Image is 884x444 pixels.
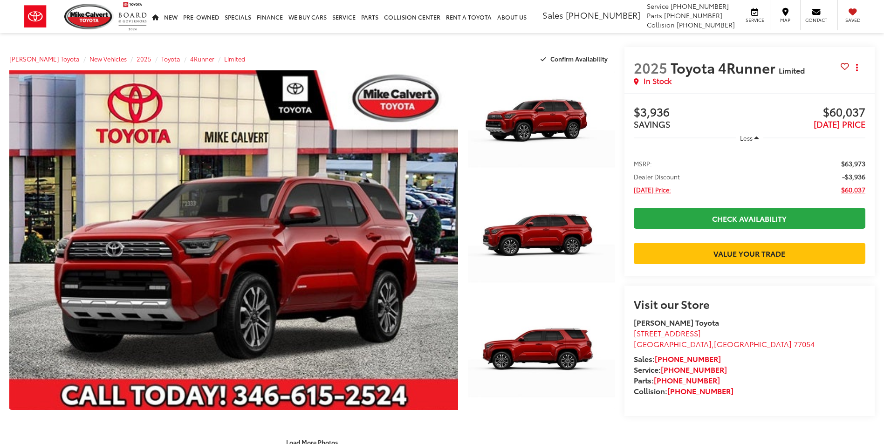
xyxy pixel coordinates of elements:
[849,59,865,75] button: Actions
[647,1,669,11] span: Service
[647,20,675,29] span: Collision
[89,55,127,63] a: New Vehicles
[550,55,608,63] span: Confirm Availability
[736,130,764,146] button: Less
[468,185,615,295] a: Expand Photo 2
[634,353,721,364] strong: Sales:
[634,338,712,349] span: [GEOGRAPHIC_DATA]
[740,134,753,142] span: Less
[190,55,214,63] a: 4Runner
[654,375,720,385] a: [PHONE_NUMBER]
[634,338,815,349] span: ,
[468,70,615,180] a: Expand Photo 1
[779,65,805,75] span: Limited
[842,172,865,181] span: -$3,936
[775,17,795,23] span: Map
[655,353,721,364] a: [PHONE_NUMBER]
[161,55,180,63] a: Toyota
[856,64,858,71] span: dropdown dots
[661,364,727,375] a: [PHONE_NUMBER]
[634,172,680,181] span: Dealer Discount
[468,300,615,410] a: Expand Photo 3
[744,17,765,23] span: Service
[566,9,640,21] span: [PHONE_NUMBER]
[634,328,815,349] a: [STREET_ADDRESS] [GEOGRAPHIC_DATA],[GEOGRAPHIC_DATA] 77054
[634,385,733,396] strong: Collision:
[677,20,735,29] span: [PHONE_NUMBER]
[9,70,458,410] a: Expand Photo 0
[542,9,563,21] span: Sales
[714,338,792,349] span: [GEOGRAPHIC_DATA]
[634,298,865,310] h2: Visit our Store
[634,118,671,130] span: SAVINGS
[634,364,727,375] strong: Service:
[644,75,672,86] span: In Stock
[467,69,617,181] img: 2025 Toyota 4Runner Limited
[634,185,671,194] span: [DATE] Price:
[137,55,151,63] a: 2025
[841,185,865,194] span: $60,037
[634,243,865,264] a: Value Your Trade
[535,51,615,67] button: Confirm Availability
[634,375,720,385] strong: Parts:
[749,106,865,120] span: $60,037
[671,1,729,11] span: [PHONE_NUMBER]
[841,159,865,168] span: $63,973
[5,68,463,412] img: 2025 Toyota 4Runner Limited
[634,208,865,229] a: Check Availability
[634,328,701,338] span: [STREET_ADDRESS]
[467,184,617,296] img: 2025 Toyota 4Runner Limited
[467,299,617,411] img: 2025 Toyota 4Runner Limited
[634,106,750,120] span: $3,936
[671,57,779,77] span: Toyota 4Runner
[647,11,662,20] span: Parts
[634,57,667,77] span: 2025
[664,11,722,20] span: [PHONE_NUMBER]
[9,55,80,63] a: [PERSON_NAME] Toyota
[794,338,815,349] span: 77054
[805,17,827,23] span: Contact
[634,159,652,168] span: MSRP:
[667,385,733,396] a: [PHONE_NUMBER]
[64,4,114,29] img: Mike Calvert Toyota
[814,118,865,130] span: [DATE] PRICE
[843,17,863,23] span: Saved
[224,55,245,63] a: Limited
[634,317,719,328] strong: [PERSON_NAME] Toyota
